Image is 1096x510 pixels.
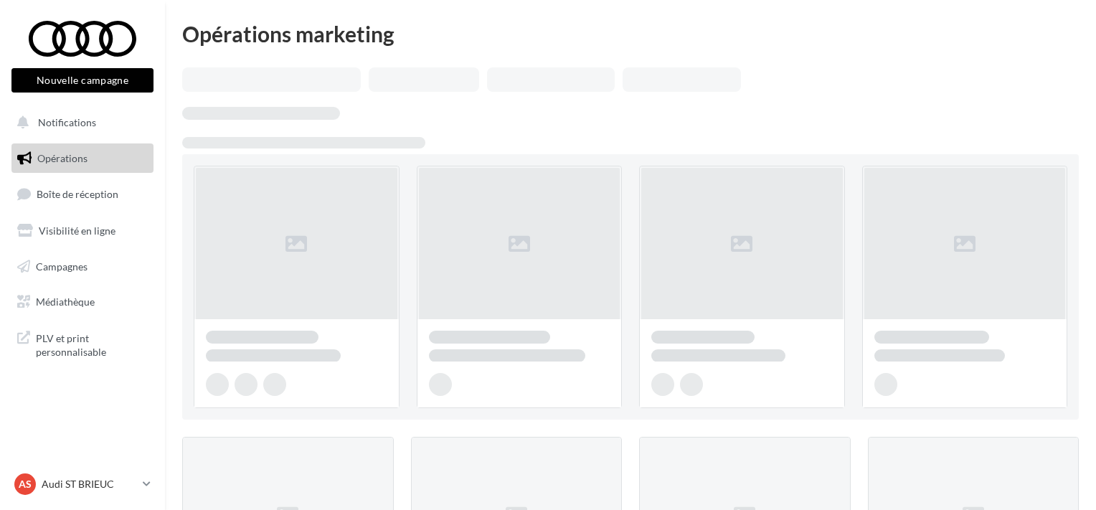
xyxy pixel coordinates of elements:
span: Campagnes [36,260,88,272]
button: Nouvelle campagne [11,68,153,93]
span: PLV et print personnalisable [36,329,148,359]
span: Médiathèque [36,296,95,308]
a: Médiathèque [9,287,156,317]
a: Campagnes [9,252,156,282]
p: Audi ST BRIEUC [42,477,137,491]
a: PLV et print personnalisable [9,323,156,365]
span: AS [19,477,32,491]
span: Notifications [38,116,96,128]
span: Opérations [37,152,88,164]
a: Visibilité en ligne [9,216,156,246]
a: AS Audi ST BRIEUC [11,471,153,498]
span: Boîte de réception [37,188,118,200]
a: Boîte de réception [9,179,156,209]
div: Opérations marketing [182,23,1079,44]
button: Notifications [9,108,151,138]
span: Visibilité en ligne [39,225,115,237]
a: Opérations [9,143,156,174]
